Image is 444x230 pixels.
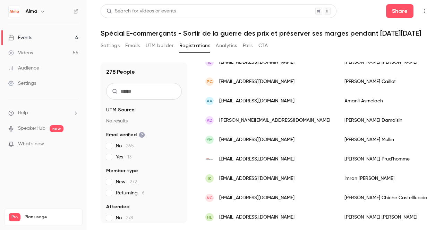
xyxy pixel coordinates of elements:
span: Attended [106,203,129,210]
li: help-dropdown-opener [8,109,78,117]
div: Audience [8,65,39,72]
h1: Spécial E-commerçants - Sortir de la guerre des prix et préserver ses marges pendant [DATE][DATE] [101,29,430,37]
a: SpeakerHub [18,125,45,132]
span: [EMAIL_ADDRESS][DOMAIN_NAME] [219,194,294,202]
span: 6 [142,191,145,195]
div: Settings [8,80,36,87]
span: What's new [18,140,44,148]
span: IL [208,59,211,65]
span: [EMAIL_ADDRESS][DOMAIN_NAME] [219,175,294,182]
span: [EMAIL_ADDRESS][DOMAIN_NAME] [219,214,294,221]
span: [EMAIL_ADDRESS][DOMAIN_NAME] [219,156,294,163]
span: Returning [116,190,145,196]
div: [PERSON_NAME] [PERSON_NAME] [338,208,434,227]
div: [PERSON_NAME] Damaisin [338,111,434,130]
iframe: Noticeable Trigger [70,141,78,147]
div: [PERSON_NAME] [PERSON_NAME] [338,53,434,72]
button: Share [386,4,413,18]
div: [PERSON_NAME] Mollin [338,130,434,149]
span: [EMAIL_ADDRESS][DOMAIN_NAME] [219,136,294,144]
div: [PERSON_NAME] Prud'homme [338,149,434,169]
span: New [116,178,137,185]
p: No results [106,118,182,125]
span: 265 [126,144,134,148]
span: Yes [116,154,131,160]
span: [PERSON_NAME][EMAIL_ADDRESS][DOMAIN_NAME] [219,117,330,124]
span: UTM Source [106,107,135,113]
span: [EMAIL_ADDRESS][DOMAIN_NAME] [219,98,294,105]
div: Search for videos or events [106,8,176,15]
button: CTA [258,40,268,51]
span: [EMAIL_ADDRESS][DOMAIN_NAME] [219,59,294,66]
span: 278 [126,215,133,220]
span: AA [207,98,212,104]
div: [PERSON_NAME] Chiche Castellluccia [338,188,434,208]
button: UTM builder [146,40,174,51]
img: free.fr [205,155,214,163]
img: Alma [9,6,20,17]
span: Plan usage [25,214,78,220]
span: AD [207,117,213,123]
button: Analytics [216,40,237,51]
span: PC [207,79,213,85]
span: Pro [9,213,20,221]
span: YM [207,137,213,143]
h6: Alma [26,8,37,15]
div: [PERSON_NAME] Caillot [338,72,434,91]
button: Settings [101,40,120,51]
span: No [116,214,133,221]
span: HL [207,214,212,220]
span: 272 [130,180,137,184]
button: Polls [243,40,253,51]
span: NC [207,195,213,201]
span: Email verified [106,131,145,138]
h1: 278 People [106,68,135,76]
div: Amanil Asmelach [338,91,434,111]
div: Events [8,34,32,41]
span: new [50,125,63,132]
span: [EMAIL_ADDRESS][DOMAIN_NAME] [219,78,294,85]
div: Imran [PERSON_NAME] [338,169,434,188]
span: IK [208,175,211,182]
button: Registrations [179,40,210,51]
span: No [116,142,134,149]
button: Emails [125,40,140,51]
span: Help [18,109,28,117]
span: 13 [127,155,131,159]
div: Videos [8,49,33,56]
span: Member type [106,167,138,174]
